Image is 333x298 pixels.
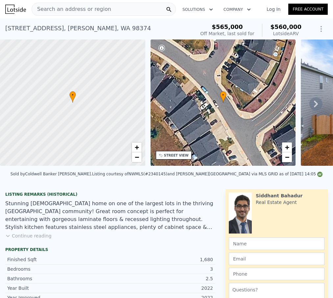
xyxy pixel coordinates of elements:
span: + [134,143,139,151]
div: • [220,91,226,103]
div: Lotside ARV [270,30,301,37]
button: Show Options [315,22,328,36]
button: Solutions [177,4,218,15]
input: Name [229,237,324,250]
div: Bathrooms [7,275,110,282]
span: − [285,153,289,161]
div: Sold by Coldwell Banker [PERSON_NAME] . [11,172,92,176]
span: $565,000 [212,23,243,30]
div: 1,680 [110,256,213,263]
a: Zoom out [282,152,292,162]
div: Stunning [DEMOGRAPHIC_DATA] home on one of the largest lots in the thriving [GEOGRAPHIC_DATA] com... [5,200,215,231]
span: $560,000 [270,23,301,30]
a: Log In [259,6,288,12]
span: − [134,153,139,161]
img: NWMLS Logo [317,172,322,177]
input: Phone [229,268,324,280]
a: Zoom in [132,142,142,152]
button: Company [218,4,256,15]
input: Email [229,253,324,265]
div: 2022 [110,285,213,291]
div: Finished Sqft [7,256,110,263]
div: Bedrooms [7,266,110,272]
a: Zoom in [282,142,292,152]
div: Siddhant Bahadur [256,192,302,199]
span: • [220,92,226,98]
div: [STREET_ADDRESS] , [PERSON_NAME] , WA 98374 [5,24,151,33]
div: Off Market, last sold for [200,30,254,37]
div: 3 [110,266,213,272]
div: Property details [5,247,215,252]
div: • [69,91,76,103]
div: STREET VIEW [164,153,189,158]
div: Listing Remarks (Historical) [5,192,215,197]
div: Listing courtesy of NWMLS (#2340145) and [PERSON_NAME][GEOGRAPHIC_DATA] via MLS GRID as of [DATE]... [92,172,322,176]
img: Lotside [5,5,26,14]
button: Continue reading [5,233,52,239]
a: Zoom out [132,152,142,162]
span: • [69,92,76,98]
div: Year Built [7,285,110,291]
span: + [285,143,289,151]
div: Real Estate Agent [256,199,297,206]
span: Search an address or region [32,5,111,13]
div: 2.5 [110,275,213,282]
a: Free Account [288,4,328,15]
